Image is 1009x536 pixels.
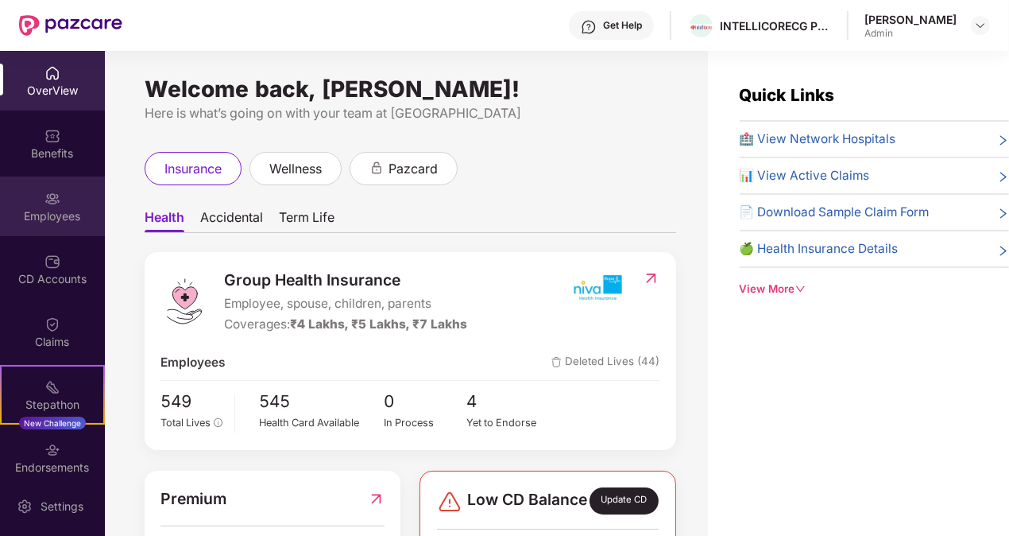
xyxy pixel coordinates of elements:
div: Welcome back, [PERSON_NAME]! [145,83,676,95]
span: Total Lives [160,417,211,429]
span: 📊 View Active Claims [740,166,870,185]
img: svg+xml;base64,PHN2ZyB4bWxucz0iaHR0cDovL3d3dy53My5vcmcvMjAwMC9zdmciIHdpZHRoPSIyMSIgaGVpZ2h0PSIyMC... [44,379,60,395]
img: svg+xml;base64,PHN2ZyBpZD0iRGFuZ2VyLTMyeDMyIiB4bWxucz0iaHR0cDovL3d3dy53My5vcmcvMjAwMC9zdmciIHdpZH... [437,489,462,515]
span: Quick Links [740,85,835,105]
img: logo [160,278,208,325]
span: down [795,284,806,294]
img: svg+xml;base64,PHN2ZyBpZD0iRW5kb3JzZW1lbnRzIiB4bWxucz0iaHR0cDovL3d3dy53My5vcmcvMjAwMC9zdmciIHdpZH... [44,442,60,458]
span: Group Health Insurance [224,268,467,292]
span: info-circle [214,418,222,427]
span: right [997,169,1009,185]
div: Update CD [590,487,659,515]
span: 🏥 View Network Hospitals [740,130,896,149]
div: Here is what’s going on with your team at [GEOGRAPHIC_DATA] [145,103,676,123]
img: deleteIcon [551,357,562,367]
span: 🍏 Health Insurance Details [740,239,899,258]
span: wellness [269,159,322,179]
div: New Challenge [19,417,86,429]
img: RedirectIcon [643,270,659,286]
div: Yet to Endorse [466,415,550,431]
span: Employee, spouse, children, parents [224,294,467,313]
span: Low CD Balance [467,487,587,515]
img: WhatsApp%20Image%202024-01-25%20at%2012.57.49%20PM.jpeg [690,24,713,30]
div: Health Card Available [259,415,384,431]
div: Admin [864,27,957,40]
span: pazcard [389,159,438,179]
span: Accidental [200,209,263,232]
img: New Pazcare Logo [19,15,122,36]
span: 545 [259,389,384,415]
div: In Process [384,415,467,431]
span: Term Life [279,209,334,232]
span: insurance [164,159,222,179]
div: animation [369,161,384,175]
img: svg+xml;base64,PHN2ZyBpZD0iSGVscC0zMngzMiIgeG1sbnM9Imh0dHA6Ly93d3cudzMub3JnLzIwMDAvc3ZnIiB3aWR0aD... [581,19,597,35]
span: Deleted Lives (44) [551,353,659,372]
span: Premium [160,487,226,511]
div: Get Help [603,19,642,32]
span: right [997,243,1009,258]
div: Stepathon [2,397,103,413]
img: svg+xml;base64,PHN2ZyBpZD0iQmVuZWZpdHMiIHhtbG5zPSJodHRwOi8vd3d3LnczLm9yZy8yMDAwL3N2ZyIgd2lkdGg9Ij... [44,128,60,144]
img: svg+xml;base64,PHN2ZyBpZD0iSG9tZSIgeG1sbnM9Imh0dHA6Ly93d3cudzMub3JnLzIwMDAvc3ZnIiB3aWR0aD0iMjAiIG... [44,65,60,81]
div: View More [740,281,1009,297]
div: Settings [36,499,88,515]
img: insurerIcon [567,268,627,308]
span: ₹4 Lakhs, ₹5 Lakhs, ₹7 Lakhs [290,317,467,332]
img: svg+xml;base64,PHN2ZyBpZD0iQ2xhaW0iIHhtbG5zPSJodHRwOi8vd3d3LnczLm9yZy8yMDAwL3N2ZyIgd2lkdGg9IjIwIi... [44,317,60,332]
img: RedirectIcon [368,487,385,511]
img: svg+xml;base64,PHN2ZyBpZD0iQ0RfQWNjb3VudHMiIGRhdGEtbmFtZT0iQ0QgQWNjb3VudHMiIHhtbG5zPSJodHRwOi8vd3... [44,254,60,270]
img: svg+xml;base64,PHN2ZyBpZD0iRW1wbG95ZWVzIiB4bWxucz0iaHR0cDovL3d3dy53My5vcmcvMjAwMC9zdmciIHdpZHRoPS... [44,191,60,207]
span: 0 [384,389,467,415]
span: 4 [466,389,550,415]
div: [PERSON_NAME] [864,12,957,27]
span: 549 [160,389,223,415]
div: Coverages: [224,315,467,334]
div: INTELLICORECG PRIVATE LIMITED [720,18,831,33]
span: Employees [160,353,225,372]
span: right [997,206,1009,222]
span: right [997,133,1009,149]
img: svg+xml;base64,PHN2ZyBpZD0iRHJvcGRvd24tMzJ4MzIiIHhtbG5zPSJodHRwOi8vd3d3LnczLm9yZy8yMDAwL3N2ZyIgd2... [974,19,987,32]
img: svg+xml;base64,PHN2ZyBpZD0iU2V0dGluZy0yMHgyMCIgeG1sbnM9Imh0dHA6Ly93d3cudzMub3JnLzIwMDAvc3ZnIiB3aW... [17,499,33,515]
span: 📄 Download Sample Claim Form [740,203,930,222]
span: Health [145,209,184,232]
